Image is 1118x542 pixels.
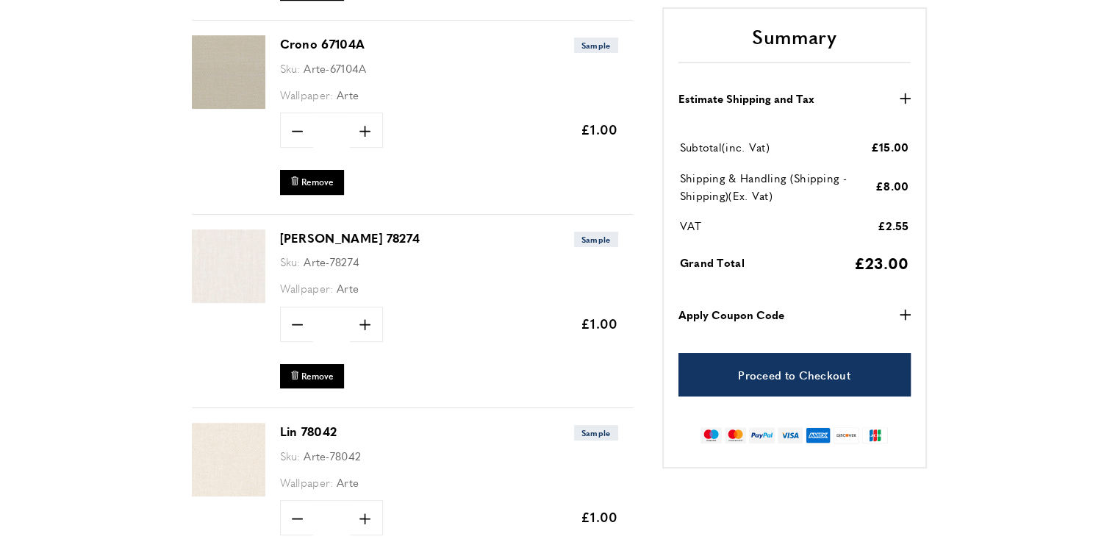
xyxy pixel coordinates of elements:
span: Sku: [280,448,301,463]
span: Grand Total [680,255,745,271]
span: Shipping & Handling (Shipping - Shipping) [680,170,847,203]
strong: Apply Coupon Code [678,307,784,324]
a: [PERSON_NAME] 78274 [280,229,420,246]
img: maestro [700,428,722,444]
button: Remove Terre de Lin 78274 [280,364,344,388]
img: visa [778,428,802,444]
span: Arte [337,474,359,490]
img: mastercard [725,428,746,444]
img: Lin 78042 [192,423,265,496]
a: Lin 78042 [192,486,265,499]
span: Remove [301,370,334,382]
button: Remove Crono 67104A [280,170,344,194]
span: £15.00 [871,139,909,154]
strong: Estimate Shipping and Tax [678,90,814,107]
a: Terre de Lin 78274 [192,293,265,305]
a: Crono 67104A [192,99,265,111]
span: Arte-78042 [304,448,361,463]
span: £1.00 [581,120,618,138]
span: Wallpaper: [280,87,334,102]
img: jcb [862,428,888,444]
button: Estimate Shipping and Tax [678,90,911,107]
span: £1.00 [581,314,618,332]
span: Arte-78274 [304,254,359,269]
img: paypal [749,428,775,444]
span: £23.00 [854,252,909,274]
span: Sample [574,38,618,53]
span: Remove [301,176,334,188]
button: Apply Coupon Code [678,307,911,324]
span: (inc. Vat) [722,140,770,155]
span: Sample [574,425,618,441]
h2: Summary [678,24,911,63]
img: american-express [806,428,831,444]
span: Wallpaper: [280,280,334,296]
img: Terre de Lin 78274 [192,229,265,303]
span: Sku: [280,60,301,76]
span: £1.00 [581,507,618,526]
span: Subtotal [680,140,722,155]
a: Crono 67104A [280,35,365,52]
span: £2.55 [878,218,909,233]
span: £8.00 [875,179,909,194]
span: Arte-67104A [304,60,366,76]
span: VAT [680,218,702,234]
span: Wallpaper: [280,474,334,490]
span: Sku: [280,254,301,269]
span: Arte [337,87,359,102]
span: Sample [574,232,618,247]
span: Arte [337,280,359,296]
img: Crono 67104A [192,35,265,109]
img: discover [834,428,859,444]
a: Lin 78042 [280,423,337,440]
a: Proceed to Checkout [678,354,911,397]
span: (Ex. Vat) [728,188,773,203]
